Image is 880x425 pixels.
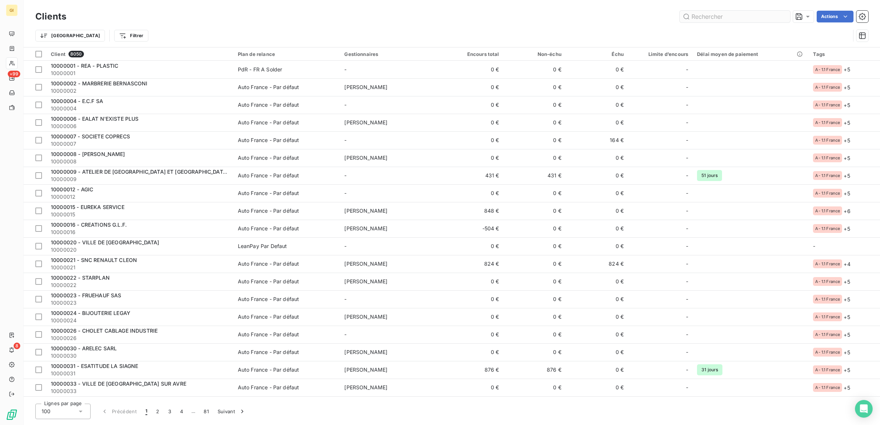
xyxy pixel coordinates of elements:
[844,225,850,233] span: + 5
[566,273,628,290] td: 0 €
[566,290,628,308] td: 0 €
[441,343,503,361] td: 0 €
[441,308,503,326] td: 0 €
[815,85,840,89] span: A- 1.1 France
[51,257,137,263] span: 10000021 - SNC RENAULT CLEON
[686,278,688,285] span: -
[51,63,119,69] span: 10000001 - REA - PLASTIC
[844,207,850,215] span: + 6
[344,84,387,90] span: [PERSON_NAME]
[114,30,148,42] button: Filtrer
[344,172,346,178] span: -
[344,278,387,284] span: [PERSON_NAME]
[815,368,840,372] span: A- 1.1 France
[51,211,229,218] span: 10000015
[344,66,346,72] span: -
[51,105,229,112] span: 10000004
[844,119,850,127] span: + 5
[686,260,688,268] span: -
[238,190,299,197] div: Auto France - Par défaut
[815,67,840,72] span: A- 1.1 France
[344,137,346,143] span: -
[187,405,199,417] span: …
[6,409,18,421] img: Logo LeanPay
[504,379,566,396] td: 0 €
[566,61,628,78] td: 0 €
[566,220,628,237] td: 0 €
[238,313,299,320] div: Auto France - Par défaut
[446,51,499,57] div: Encours total
[51,151,125,157] span: 10000008 - [PERSON_NAME]
[145,408,147,415] span: 1
[504,114,566,131] td: 0 €
[815,191,840,195] span: A- 1.1 France
[504,273,566,290] td: 0 €
[441,255,503,273] td: 824 €
[51,264,229,271] span: 10000021
[813,51,876,57] div: Tags
[504,396,566,414] td: 0 €
[441,167,503,184] td: 431 €
[238,278,299,285] div: Auto France - Par défaut
[813,243,815,249] span: -
[686,366,688,373] span: -
[68,51,84,57] span: 8050
[51,310,130,316] span: 10000024 - BIJOUTERIE LEGAY
[51,281,229,289] span: 10000022
[441,273,503,290] td: 0 €
[844,295,850,303] span: + 5
[815,138,840,142] span: A- 1.1 France
[51,51,66,57] span: Client
[441,78,503,96] td: 0 €
[176,404,187,419] button: 4
[855,400,873,418] div: Open Intercom Messenger
[51,363,138,369] span: 10000031 - ESATITUDE LA SIAGNE
[815,262,840,266] span: A- 1.1 France
[238,225,299,232] div: Auto France - Par défaut
[686,207,688,215] span: -
[441,396,503,414] td: 0 €
[51,186,93,192] span: 10000012 - AGIC
[686,295,688,303] span: -
[344,225,387,231] span: [PERSON_NAME]
[344,261,387,267] span: [PERSON_NAME]
[815,173,840,178] span: A- 1.1 France
[844,348,850,356] span: + 5
[238,331,299,338] div: Auto France - Par défaut
[815,226,840,231] span: A- 1.1 France
[844,366,850,374] span: + 5
[686,66,688,73] span: -
[504,61,566,78] td: 0 €
[51,380,186,387] span: 10000033 - VILLE DE [GEOGRAPHIC_DATA] SUR AVRE
[697,364,722,375] span: 31 jours
[35,30,105,42] button: [GEOGRAPHIC_DATA]
[51,299,229,307] span: 10000023
[51,292,121,298] span: 10000023 - FRUEHAUF SAS
[51,158,229,165] span: 10000008
[686,331,688,338] span: -
[238,51,336,57] div: Plan de relance
[238,242,287,250] div: LeanPay Par Defaut
[844,384,850,392] span: + 5
[504,361,566,379] td: 876 €
[344,349,387,355] span: [PERSON_NAME]
[344,190,346,196] span: -
[51,246,229,254] span: 10000020
[566,343,628,361] td: 0 €
[566,255,628,273] td: 824 €
[51,169,246,175] span: 10000009 - ATELIER DE [GEOGRAPHIC_DATA] ET [GEOGRAPHIC_DATA] - ASM
[815,103,840,107] span: A- 1.1 France
[815,350,840,354] span: A- 1.1 France
[815,297,840,301] span: A- 1.1 France
[844,278,850,286] span: + 5
[504,78,566,96] td: 0 €
[686,84,688,91] span: -
[844,313,850,321] span: + 5
[815,315,840,319] span: A- 1.1 France
[238,172,299,179] div: Auto France - Par défaut
[51,176,229,183] span: 10000009
[566,149,628,167] td: 0 €
[686,348,688,356] span: -
[566,361,628,379] td: 0 €
[51,87,229,95] span: 10000002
